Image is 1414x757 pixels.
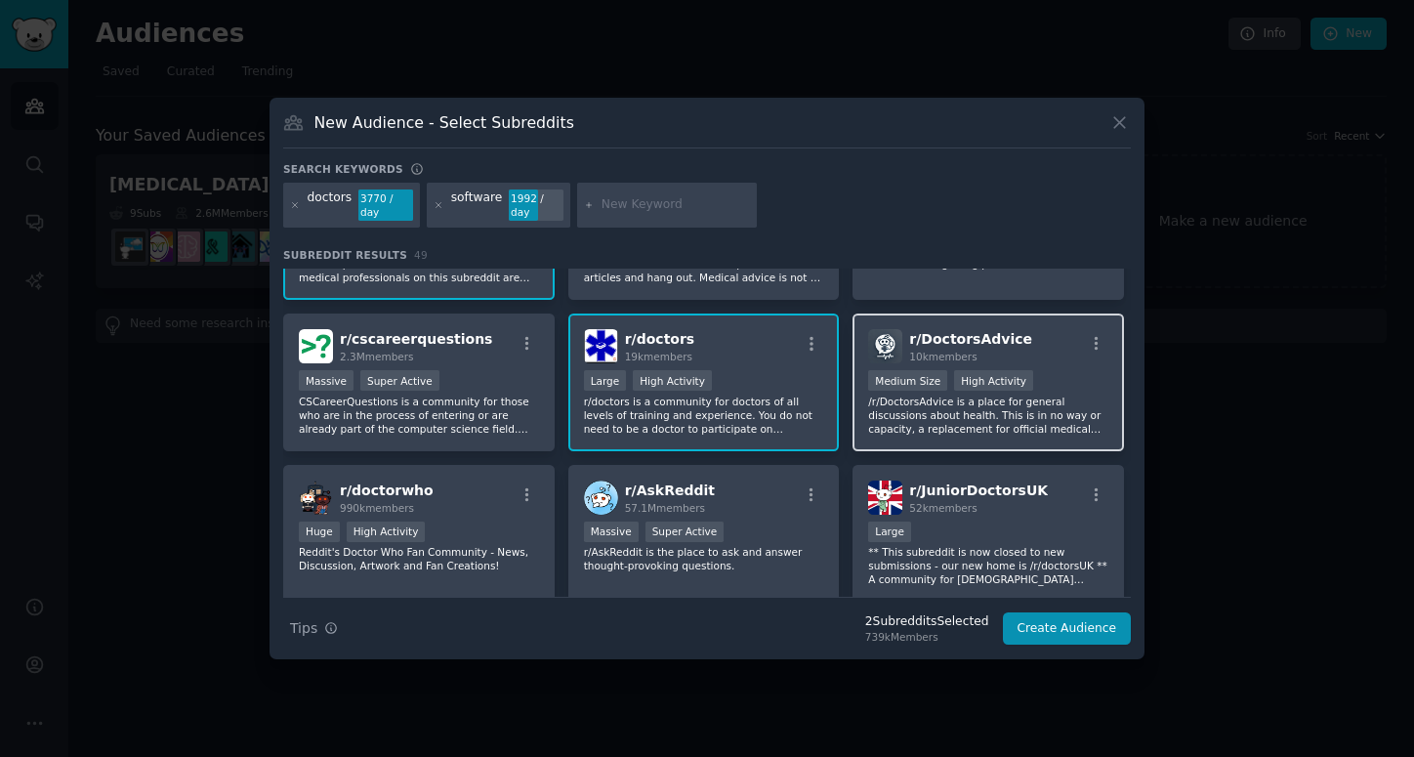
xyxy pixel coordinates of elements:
[347,522,426,542] div: High Activity
[1003,612,1132,646] button: Create Audience
[868,545,1108,586] p: ** This subreddit is now closed to new submissions - our new home is /r/doctorsUK ** A community ...
[299,329,333,363] img: cscareerquestions
[509,189,563,221] div: 1992 / day
[358,189,413,221] div: 3770 / day
[340,502,414,514] span: 990k members
[868,395,1108,436] p: /r/DoctorsAdvice is a place for general discussions about health. This is in no way or capacity, ...
[584,395,824,436] p: r/doctors is a community for doctors of all levels of training and experience. You do not need to...
[865,613,989,631] div: 2 Subreddit s Selected
[299,522,340,542] div: Huge
[865,630,989,644] div: 739k Members
[283,162,403,176] h3: Search keywords
[584,370,627,391] div: Large
[290,618,317,639] span: Tips
[299,395,539,436] p: CSCareerQuestions is a community for those who are in the process of entering or are already part...
[909,483,1048,498] span: r/ JuniorDoctorsUK
[299,545,539,572] p: Reddit's Doctor Who Fan Community - News, Discussion, Artwork and Fan Creations!
[340,331,492,347] span: r/ cscareerquestions
[954,370,1033,391] div: High Activity
[283,611,345,646] button: Tips
[645,522,725,542] div: Super Active
[625,502,705,514] span: 57.1M members
[602,196,750,214] input: New Keyword
[584,329,618,363] img: doctors
[584,522,639,542] div: Massive
[584,481,618,515] img: AskReddit
[625,483,715,498] span: r/ AskReddit
[414,249,428,261] span: 49
[868,370,947,391] div: Medium Size
[360,370,439,391] div: Super Active
[868,522,911,542] div: Large
[314,112,574,133] h3: New Audience - Select Subreddits
[299,370,353,391] div: Massive
[909,351,977,362] span: 10k members
[283,248,407,262] span: Subreddit Results
[868,329,902,363] img: DoctorsAdvice
[625,351,692,362] span: 19k members
[868,481,902,515] img: JuniorDoctorsUK
[308,189,353,221] div: doctors
[299,481,333,515] img: doctorwho
[633,370,712,391] div: High Activity
[340,351,414,362] span: 2.3M members
[625,331,695,347] span: r/ doctors
[451,189,503,221] div: software
[340,483,434,498] span: r/ doctorwho
[909,502,977,514] span: 52k members
[584,545,824,572] p: r/AskReddit is the place to ask and answer thought-provoking questions.
[909,331,1032,347] span: r/ DoctorsAdvice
